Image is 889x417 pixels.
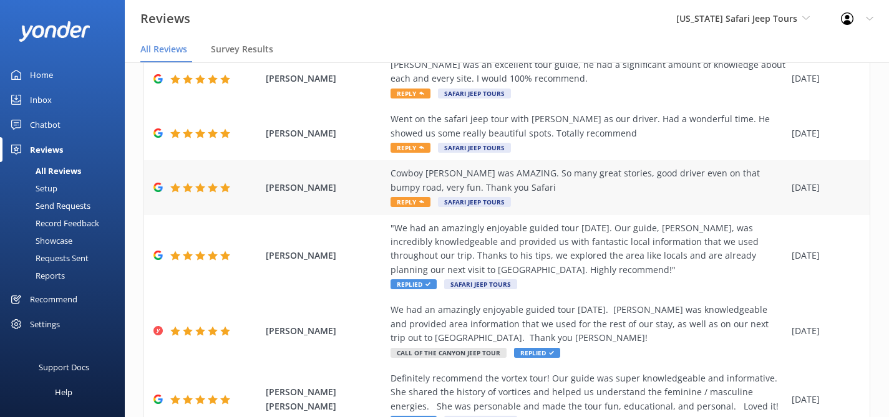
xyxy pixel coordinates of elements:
div: We had an amazingly enjoyable guided tour [DATE]. [PERSON_NAME] was knowledgeable and provided ar... [391,303,785,345]
span: [PERSON_NAME] [266,127,384,140]
span: Safari Jeep Tours [438,143,511,153]
div: Cowboy [PERSON_NAME] was AMAZING. So many great stories, good driver even on that bumpy road, ver... [391,166,785,194]
div: [DATE] [792,324,854,338]
span: [PERSON_NAME] [266,249,384,262]
div: Recommend [30,287,77,312]
span: Replied [391,279,437,289]
div: Send Requests [7,197,90,214]
img: yonder-white-logo.png [19,21,90,42]
div: Support Docs [39,355,89,380]
div: "We had an amazingly enjoyable guided tour [DATE]. Our guide, [PERSON_NAME], was incredibly knowl... [391,221,785,277]
div: [PERSON_NAME] was an excellent tour guide, he had a significant amount of knowledge about each an... [391,58,785,86]
span: Reply [391,143,430,153]
div: Help [55,380,72,405]
a: All Reviews [7,162,125,180]
div: [DATE] [792,393,854,406]
div: Home [30,62,53,87]
div: [DATE] [792,181,854,194]
div: [DATE] [792,72,854,85]
span: Safari Jeep Tours [438,89,511,98]
div: Reviews [30,137,63,162]
div: Chatbot [30,112,61,137]
span: All Reviews [140,43,187,55]
a: Setup [7,180,125,197]
span: [US_STATE] Safari Jeep Tours [676,12,797,24]
span: [PERSON_NAME] [266,181,384,194]
a: Record Feedback [7,214,125,232]
a: Showcase [7,232,125,249]
span: Call of the Canyon Jeep Tour [391,348,507,358]
span: [PERSON_NAME] [266,324,384,338]
div: Requests Sent [7,249,89,267]
div: Setup [7,180,57,197]
a: Reports [7,267,125,284]
span: Safari Jeep Tours [438,197,511,207]
span: Safari Jeep Tours [444,279,517,289]
span: [PERSON_NAME] [266,72,384,85]
span: [PERSON_NAME] [PERSON_NAME] [266,385,384,413]
span: Survey Results [211,43,273,55]
span: Reply [391,89,430,98]
div: [DATE] [792,249,854,262]
a: Send Requests [7,197,125,214]
div: [DATE] [792,127,854,140]
h3: Reviews [140,9,190,29]
div: Showcase [7,232,72,249]
div: Record Feedback [7,214,99,232]
span: Reply [391,197,430,207]
div: Settings [30,312,60,337]
div: Went on the safari jeep tour with [PERSON_NAME] as our driver. Had a wonderful time. He showed us... [391,112,785,140]
a: Requests Sent [7,249,125,267]
div: Inbox [30,87,52,112]
div: Reports [7,267,65,284]
span: Replied [514,348,560,358]
div: All Reviews [7,162,81,180]
div: Definitely recommend the vortex tour! Our guide was super knowledgeable and informative. She shar... [391,371,785,413]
